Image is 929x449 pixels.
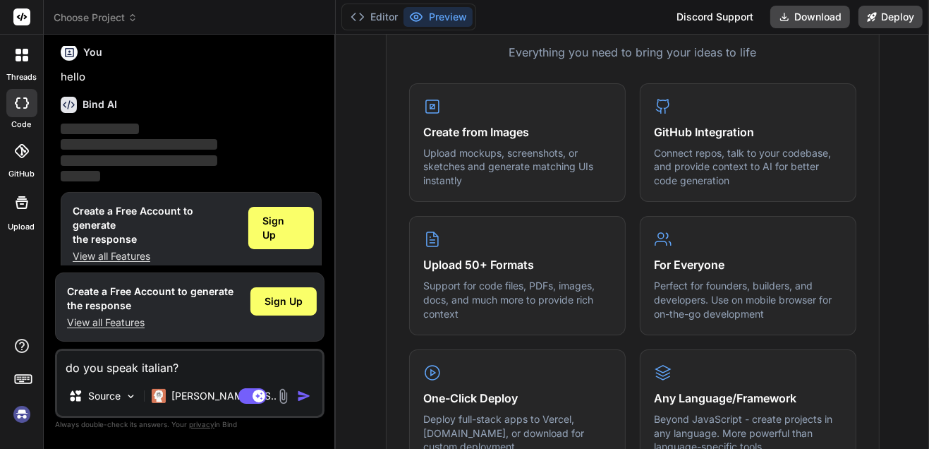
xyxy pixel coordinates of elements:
p: [PERSON_NAME] 4 S.. [171,389,277,403]
h1: Create a Free Account to generate the response [67,285,233,313]
h1: Create a Free Account to generate the response [73,204,237,246]
span: ‌ [61,139,217,150]
p: Always double-check its answers. Your in Bind [55,418,324,431]
img: signin [10,402,34,426]
p: Support for code files, PDFs, images, docs, and much more to provide rich context [424,279,611,321]
h4: Any Language/Framework [655,390,842,407]
button: Deploy [858,6,923,28]
h6: You [83,45,102,59]
p: View all Features [67,316,233,330]
label: threads [6,71,37,83]
span: Sign Up [265,294,303,309]
h6: Bind AI [83,97,117,112]
span: ‌ [61,124,139,134]
img: Claude 4 Sonnet [152,389,166,403]
div: Discord Support [668,6,762,28]
span: privacy [189,420,214,429]
p: Source [88,389,121,403]
h4: For Everyone [655,256,842,273]
h4: Create from Images [424,124,611,140]
img: Pick Models [125,390,137,402]
h4: GitHub Integration [655,124,842,140]
h4: Upload 50+ Formats [424,256,611,273]
span: Choose Project [54,11,138,25]
span: ‌ [61,155,217,166]
label: code [12,119,32,131]
p: View all Features [73,249,237,263]
button: Editor [345,7,403,27]
p: Connect repos, talk to your codebase, and provide context to AI for better code generation [655,146,842,188]
p: Perfect for founders, builders, and developers. Use on mobile browser for on-the-go development [655,279,842,321]
h4: One-Click Deploy [424,390,611,407]
img: icon [297,389,311,403]
span: ‌ [61,171,100,181]
label: GitHub [8,168,35,180]
button: Download [770,6,850,28]
p: Everything you need to bring your ideas to life [409,44,856,61]
p: hello [61,69,322,85]
label: Upload [8,221,35,233]
img: attachment [275,388,291,405]
button: Preview [403,7,473,27]
p: Upload mockups, screenshots, or sketches and generate matching UIs instantly [424,146,611,188]
span: Sign Up [262,214,300,242]
textarea: do you speak italian? [57,351,322,376]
